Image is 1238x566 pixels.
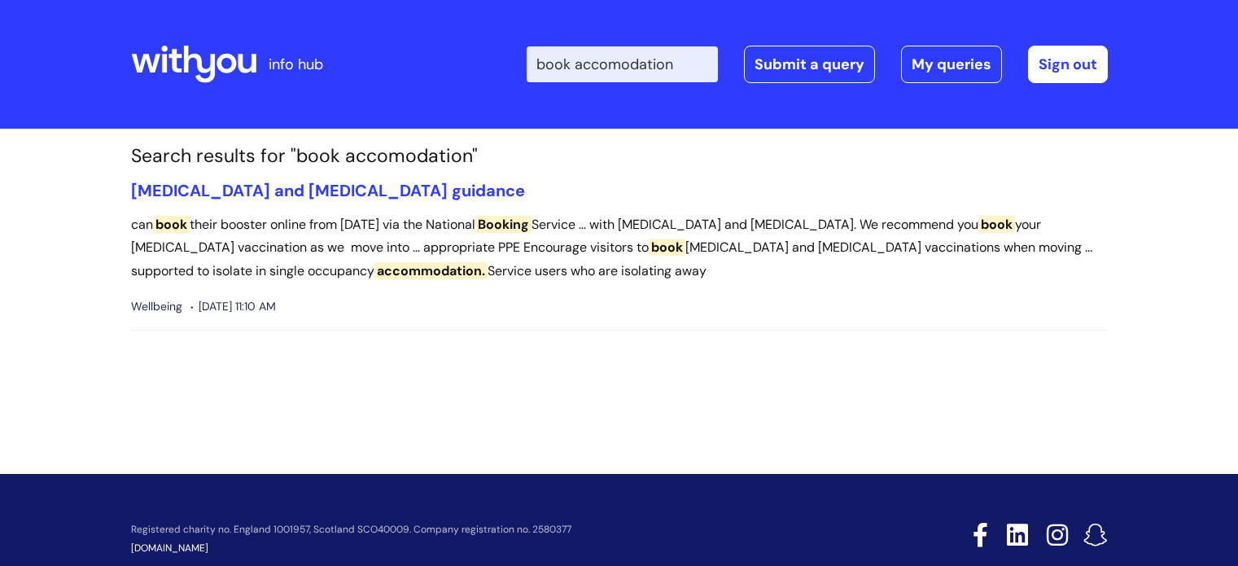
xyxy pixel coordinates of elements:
input: Search [527,46,718,82]
p: can their booster online from [DATE] via the National Service ... with [MEDICAL_DATA] and [MEDICA... [131,213,1108,283]
span: book [649,239,685,256]
span: book [153,216,190,233]
a: My queries [901,46,1002,83]
h1: Search results for "book accomodation" [131,145,1108,168]
a: Sign out [1028,46,1108,83]
div: | - [527,46,1108,83]
p: info hub [269,51,323,77]
a: [DOMAIN_NAME] [131,542,208,555]
span: accommodation. [374,262,488,279]
span: book [978,216,1015,233]
span: Wellbeing [131,296,182,317]
span: Booking [475,216,532,233]
a: [MEDICAL_DATA] and [MEDICAL_DATA] guidance [131,180,525,201]
span: [DATE] 11:10 AM [190,296,276,317]
p: Registered charity no. England 1001957, Scotland SCO40009. Company registration no. 2580377 [131,524,857,535]
a: Submit a query [744,46,875,83]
